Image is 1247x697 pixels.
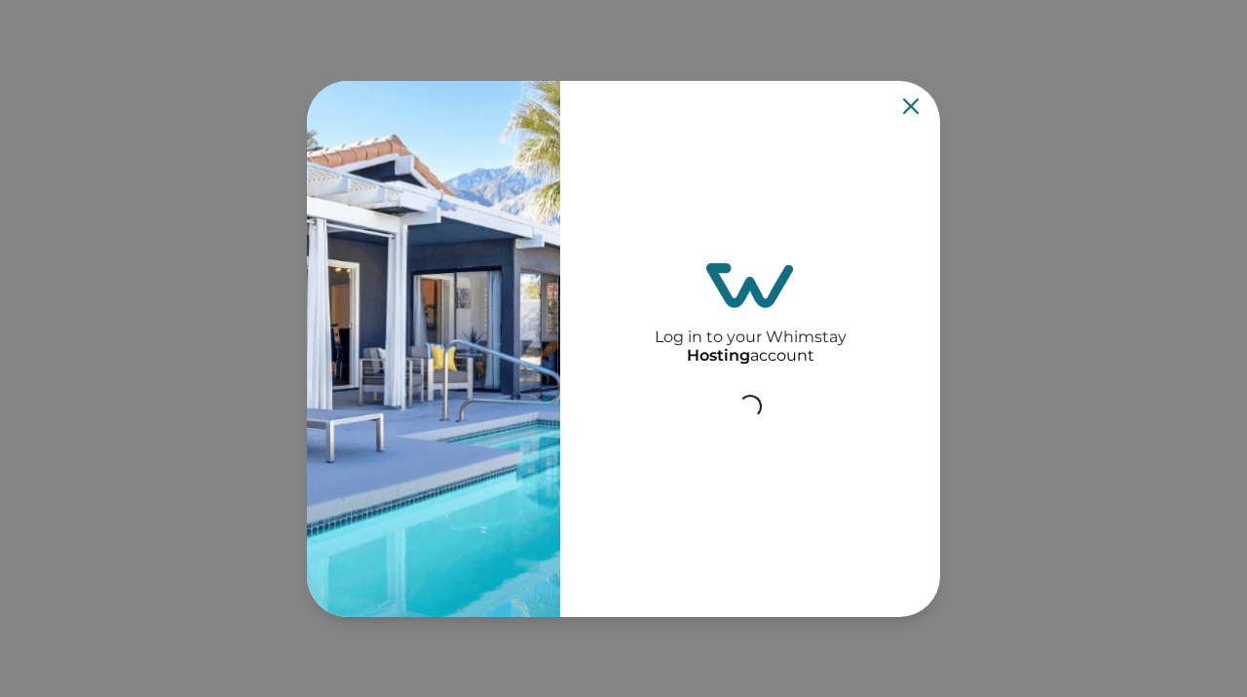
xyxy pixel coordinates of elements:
[687,346,750,366] p: Hosting
[307,81,560,617] img: auth-banner
[655,308,847,346] h2: Log in to your Whimstay
[706,263,794,308] img: login-logo
[903,98,919,114] button: Close
[687,346,814,366] p: account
